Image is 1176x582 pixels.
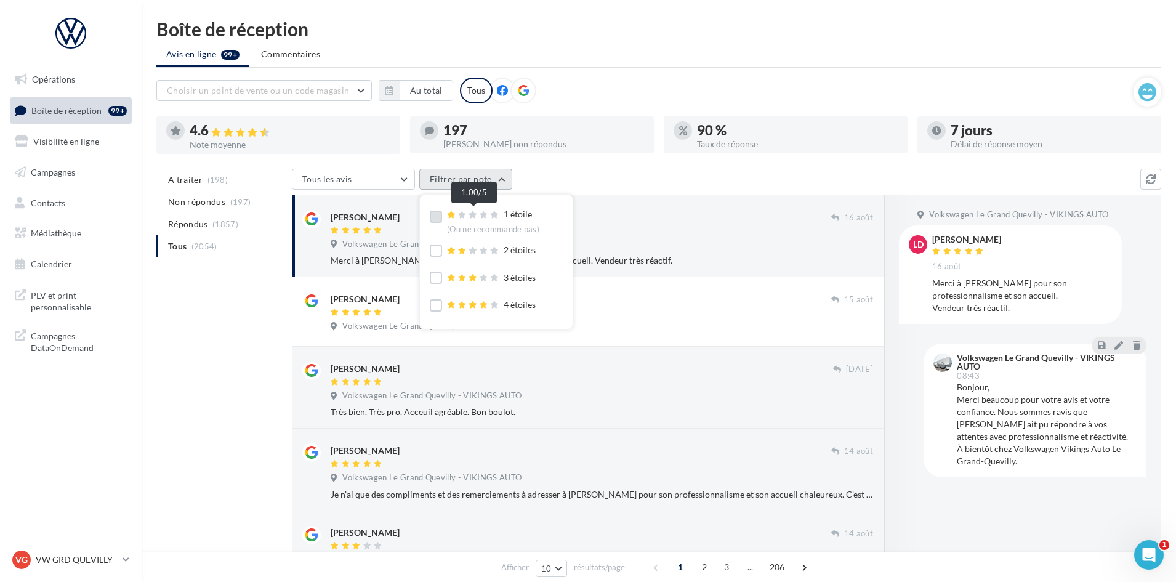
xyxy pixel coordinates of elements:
span: 14 août [844,528,873,540]
span: Opérations [32,74,75,84]
div: 3 étoiles [447,272,536,285]
a: Médiathèque [7,220,134,246]
a: VG VW GRD QUEVILLY [10,548,132,572]
span: Volkswagen Le Grand Quevilly - VIKINGS AUTO [342,239,522,250]
span: (197) [230,197,251,207]
div: 99+ [108,106,127,116]
div: 4 étoiles [447,299,536,312]
div: Je n'ai que des compliments et des remerciements à adresser à [PERSON_NAME] pour son professionna... [331,488,873,501]
button: Filtrer par note [419,169,512,190]
button: Au total [379,80,453,101]
div: [PERSON_NAME] [331,527,400,539]
span: [DATE] [846,364,873,375]
div: [PERSON_NAME] [331,293,400,305]
div: Boîte de réception [156,20,1161,38]
span: (198) [207,175,228,185]
span: Calendrier [31,259,72,269]
span: 3 [717,557,736,577]
a: Campagnes DataOnDemand [7,323,134,359]
span: Médiathèque [31,228,81,238]
a: Contacts [7,190,134,216]
div: 197 [443,124,644,137]
div: Tous [460,78,493,103]
p: VW GRD QUEVILLY [36,554,118,566]
span: Non répondus [168,196,225,208]
div: 4.6 [190,124,390,138]
button: Tous les avis [292,169,415,190]
span: VG [15,554,28,566]
div: (Ou ne recommande pas) [447,224,539,235]
span: Afficher [501,562,529,573]
span: ... [741,557,760,577]
div: 1 étoile [447,208,539,235]
div: 1.00/5 [451,182,497,203]
a: Boîte de réception99+ [7,97,134,124]
div: Note moyenne [190,140,390,149]
span: résultats/page [574,562,625,573]
span: 1 [671,557,690,577]
div: 90 % [697,124,898,137]
div: 2 étoiles [447,244,536,257]
span: PLV et print personnalisable [31,287,127,313]
div: Bonjour, Merci beaucoup pour votre avis et votre confiance. Nous sommes ravis que [PERSON_NAME] a... [957,381,1137,467]
span: LD [913,238,924,251]
div: Très bien. Très pro. Acceuil agréable. Bon boulot. [331,406,873,418]
span: 16 août [844,212,873,224]
a: Visibilité en ligne [7,129,134,155]
span: (1857) [212,219,238,229]
span: 206 [765,557,790,577]
span: Campagnes [31,167,75,177]
span: Volkswagen Le Grand Quevilly - VIKINGS AUTO [342,472,522,483]
span: 08:43 [957,372,980,380]
span: Tous les avis [302,174,352,184]
div: [PERSON_NAME] non répondus [443,140,644,148]
div: [PERSON_NAME] [331,211,400,224]
span: A traiter [168,174,203,186]
div: [PERSON_NAME] [331,363,400,375]
a: Opérations [7,67,134,92]
span: Volkswagen Le Grand Quevilly - VIKINGS AUTO [929,209,1108,220]
span: 15 août [844,294,873,305]
span: Visibilité en ligne [33,136,99,147]
span: 10 [541,564,552,573]
div: Taux de réponse [697,140,898,148]
div: [PERSON_NAME] [331,445,400,457]
div: 7 jours [951,124,1151,137]
div: Délai de réponse moyen [951,140,1151,148]
a: PLV et print personnalisable [7,282,134,318]
span: Contacts [31,197,65,208]
button: Au total [400,80,453,101]
span: Choisir un point de vente ou un code magasin [167,85,349,95]
span: Volkswagen Le Grand Quevilly - VIKINGS AUTO [342,390,522,402]
span: Campagnes DataOnDemand [31,328,127,354]
iframe: Intercom live chat [1134,540,1164,570]
span: Boîte de réception [31,105,102,115]
span: 14 août [844,446,873,457]
span: 16 août [932,261,961,272]
span: Répondus [168,218,208,230]
span: Commentaires [261,48,320,60]
div: Volkswagen Le Grand Quevilly - VIKINGS AUTO [957,354,1134,371]
span: Volkswagen Le Grand Quevilly - VIKINGS AUTO [342,321,522,332]
div: [PERSON_NAME] [932,235,1001,244]
span: 1 [1159,540,1169,550]
button: 10 [536,560,567,577]
div: Merci à [PERSON_NAME] pour son professionnalisme et son accueil. Vendeur très réactif. [932,277,1112,314]
a: Calendrier [7,251,134,277]
a: Campagnes [7,160,134,185]
span: 2 [695,557,714,577]
button: Choisir un point de vente ou un code magasin [156,80,372,101]
div: Merci à [PERSON_NAME] pour son professionnalisme et son accueil. Vendeur très réactif. [331,254,873,267]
